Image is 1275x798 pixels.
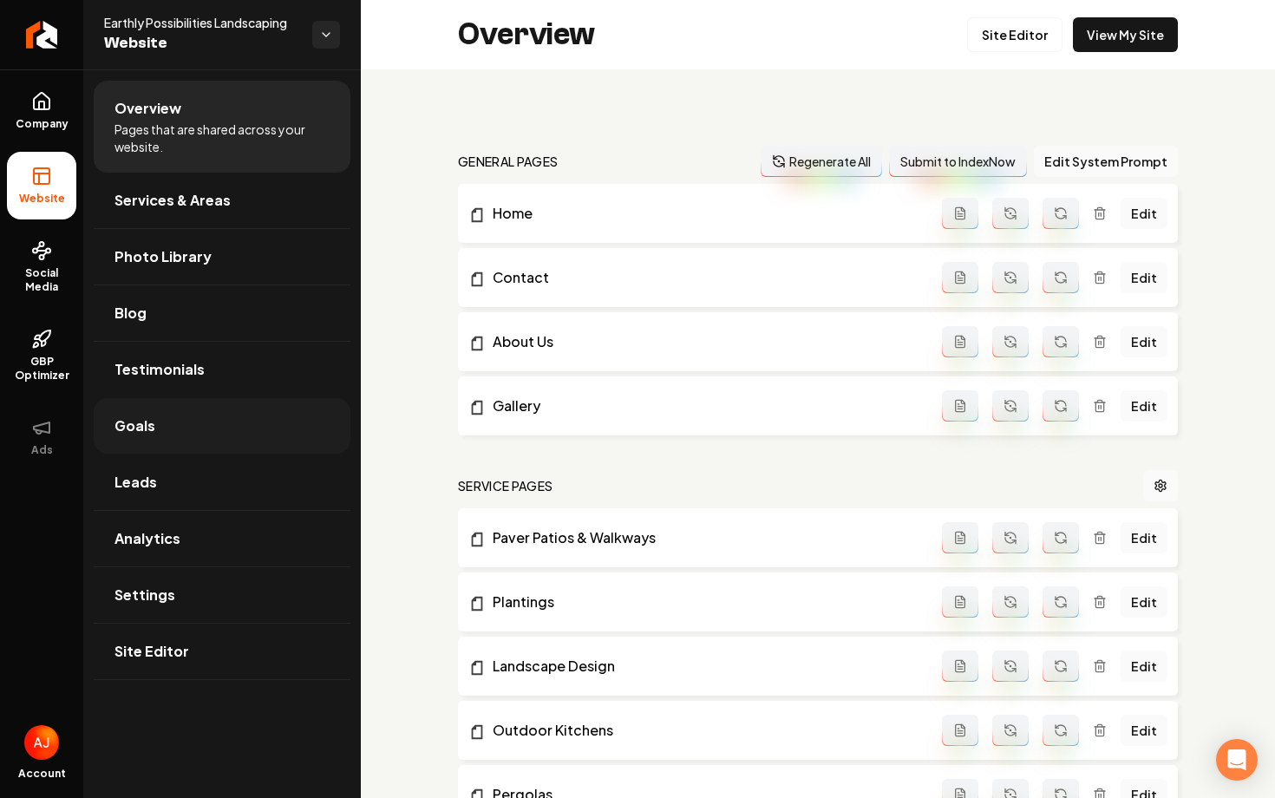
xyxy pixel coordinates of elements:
a: Contact [468,267,942,288]
a: Edit [1121,262,1167,293]
button: Add admin page prompt [942,715,978,746]
span: Blog [114,303,147,324]
img: Austin Jellison [24,725,59,760]
span: Leads [114,472,157,493]
a: Paver Patios & Walkways [468,527,942,548]
span: Ads [24,443,60,457]
h2: Overview [458,17,595,52]
a: Analytics [94,511,350,566]
span: Goals [114,415,155,436]
span: Account [18,767,66,781]
a: Plantings [468,592,942,612]
a: Social Media [7,226,76,308]
button: Add admin page prompt [942,586,978,618]
button: Add admin page prompt [942,198,978,229]
button: Add admin page prompt [942,651,978,682]
div: Open Intercom Messenger [1216,739,1258,781]
h2: general pages [458,153,559,170]
a: Testimonials [94,342,350,397]
a: Photo Library [94,229,350,285]
a: Home [468,203,942,224]
a: Gallery [468,396,942,416]
span: Analytics [114,528,180,549]
span: Site Editor [114,641,189,662]
span: Services & Areas [114,190,231,211]
a: Site Editor [967,17,1062,52]
a: Edit [1121,651,1167,682]
span: Website [12,192,72,206]
span: Overview [114,98,181,119]
a: Edit [1121,715,1167,746]
span: Earthly Possibilities Landscaping [104,14,298,31]
a: Leads [94,455,350,510]
button: Add admin page prompt [942,522,978,553]
a: View My Site [1073,17,1178,52]
button: Open user button [24,725,59,760]
span: Company [9,117,75,131]
button: Regenerate All [761,146,882,177]
span: Website [104,31,298,56]
span: GBP Optimizer [7,355,76,383]
img: Rebolt Logo [26,21,58,49]
button: Ads [7,403,76,471]
a: Outdoor Kitchens [468,720,942,741]
a: Site Editor [94,624,350,679]
a: Company [7,77,76,145]
a: Services & Areas [94,173,350,228]
a: Edit [1121,326,1167,357]
span: Photo Library [114,246,212,267]
a: Edit [1121,522,1167,553]
a: Edit [1121,390,1167,422]
a: Edit [1121,198,1167,229]
span: Testimonials [114,359,205,380]
button: Add admin page prompt [942,390,978,422]
span: Social Media [7,266,76,294]
a: About Us [468,331,942,352]
a: Edit [1121,586,1167,618]
a: Goals [94,398,350,454]
h2: Service Pages [458,477,553,494]
button: Add admin page prompt [942,326,978,357]
a: Landscape Design [468,656,942,677]
a: GBP Optimizer [7,315,76,396]
a: Settings [94,567,350,623]
span: Pages that are shared across your website. [114,121,330,155]
button: Add admin page prompt [942,262,978,293]
a: Blog [94,285,350,341]
span: Settings [114,585,175,605]
button: Edit System Prompt [1034,146,1178,177]
button: Submit to IndexNow [889,146,1027,177]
